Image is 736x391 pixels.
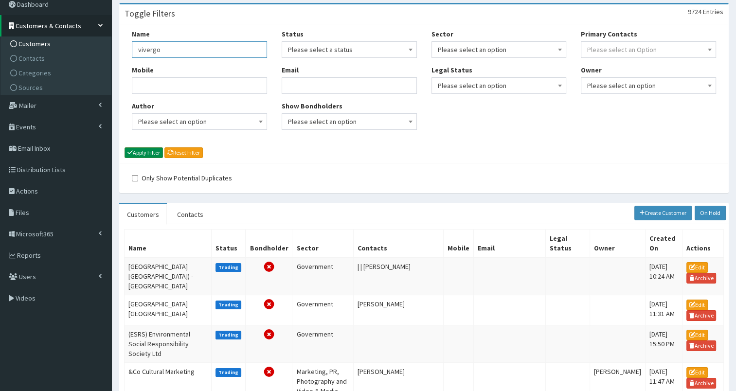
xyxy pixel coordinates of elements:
[431,29,453,39] label: Sector
[282,29,304,39] label: Status
[686,262,708,273] a: Edit
[3,80,111,95] a: Sources
[282,101,342,111] label: Show Bondholders
[18,83,43,92] span: Sources
[164,147,203,158] a: Reset Filter
[246,229,292,257] th: Bondholder
[686,367,708,378] a: Edit
[16,230,54,238] span: Microsoft365
[292,295,354,325] td: Government
[132,65,154,75] label: Mobile
[282,113,417,130] span: Please select an option
[292,229,354,257] th: Sector
[354,295,444,325] td: [PERSON_NAME]
[16,294,36,302] span: Videos
[125,9,175,18] h3: Toggle Filters
[438,79,560,92] span: Please select an option
[431,77,567,94] span: Please select an option
[282,41,417,58] span: Please select a status
[16,21,81,30] span: Customers & Contacts
[125,325,212,363] td: (ESRS) Environmental Social Responsibility Society Ltd
[581,65,602,75] label: Owner
[703,7,723,16] span: Entries
[16,187,38,195] span: Actions
[16,208,29,217] span: Files
[354,257,444,295] td: | | [PERSON_NAME]
[292,325,354,363] td: Government
[645,325,682,363] td: [DATE] 15:50 PM
[3,51,111,66] a: Contacts
[587,45,657,54] span: Please select an Option
[695,206,726,220] a: On Hold
[17,251,41,260] span: Reports
[18,69,51,77] span: Categories
[125,229,212,257] th: Name
[545,229,590,257] th: Legal Status
[686,273,717,284] a: Archive
[474,229,546,257] th: Email
[17,165,66,174] span: Distribution Lists
[18,54,45,63] span: Contacts
[645,257,682,295] td: [DATE] 10:24 AM
[686,310,717,321] a: Archive
[19,272,36,281] span: Users
[431,41,567,58] span: Please select an option
[125,147,163,158] button: Apply Filter
[634,206,692,220] a: Create Customer
[688,7,701,16] span: 9724
[581,29,637,39] label: Primary Contacts
[292,257,354,295] td: Government
[686,340,717,351] a: Archive
[169,204,211,225] a: Contacts
[119,204,167,225] a: Customers
[438,43,560,56] span: Please select an option
[215,301,242,309] label: Trading
[132,29,150,39] label: Name
[132,101,154,111] label: Author
[125,295,212,325] td: [GEOGRAPHIC_DATA] [GEOGRAPHIC_DATA]
[645,229,682,257] th: Created On
[19,101,36,110] span: Mailer
[138,115,261,128] span: Please select an option
[215,263,242,272] label: Trading
[288,115,411,128] span: Please select an option
[431,65,472,75] label: Legal Status
[686,300,708,310] a: Edit
[132,113,267,130] span: Please select an option
[288,43,411,56] span: Please select a status
[581,77,716,94] span: Please select an option
[354,229,444,257] th: Contacts
[215,368,242,377] label: Trading
[18,144,50,153] span: Email Inbox
[215,331,242,339] label: Trading
[282,65,299,75] label: Email
[132,175,138,181] input: Only Show Potential Duplicates
[590,229,645,257] th: Owner
[3,66,111,80] a: Categories
[587,79,710,92] span: Please select an option
[682,229,723,257] th: Actions
[686,378,717,389] a: Archive
[686,330,708,340] a: Edit
[645,295,682,325] td: [DATE] 11:31 AM
[132,173,232,183] label: Only Show Potential Duplicates
[444,229,474,257] th: Mobile
[18,39,51,48] span: Customers
[3,36,111,51] a: Customers
[125,257,212,295] td: [GEOGRAPHIC_DATA] [GEOGRAPHIC_DATA]) - [GEOGRAPHIC_DATA]
[211,229,246,257] th: Status
[16,123,36,131] span: Events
